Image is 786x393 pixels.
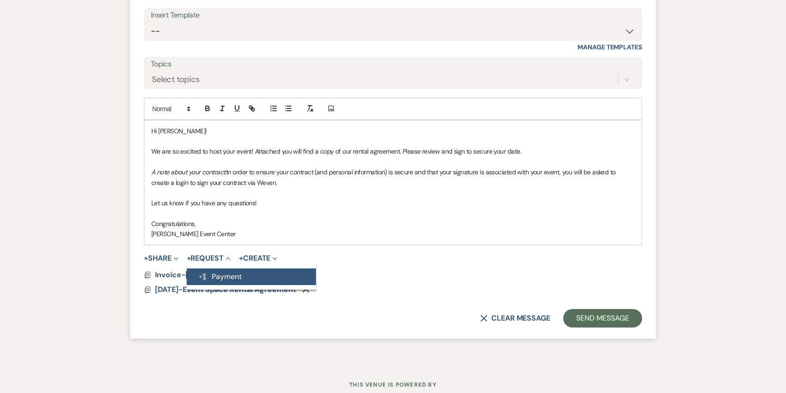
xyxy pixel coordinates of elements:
[151,167,635,188] p: In order to ensure your contract (and personal information) is secure and that your signature is ...
[187,255,231,262] button: Request
[151,198,635,208] p: Let us know if you have any questions!
[155,270,294,280] span: Invoice-[PERSON_NAME] Gold-10.4.26
[144,255,179,262] button: Share
[151,58,635,71] label: Topics
[578,43,642,51] a: Manage Templates
[239,255,243,262] span: +
[155,269,297,280] button: Invoice-[PERSON_NAME] Gold-10.4.26
[151,9,635,22] div: Insert Template
[480,315,550,322] button: Clear message
[155,285,296,294] span: [DATE]-Event Space Rental Agreement
[187,255,191,262] span: +
[155,284,298,295] button: [DATE]-Event Space Rental Agreement
[187,268,316,285] button: Payment
[151,168,226,176] em: A note about your contract:
[563,309,642,327] button: Send Message
[151,229,635,239] p: [PERSON_NAME] Event Center
[151,146,635,156] p: We are so excited to host your event! Attached you will find a copy of our rental agreement. Plea...
[144,255,148,262] span: +
[239,255,277,262] button: Create
[151,126,635,136] p: Hi [PERSON_NAME]!
[152,73,200,86] div: Select topics
[151,219,635,229] p: Congratulations,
